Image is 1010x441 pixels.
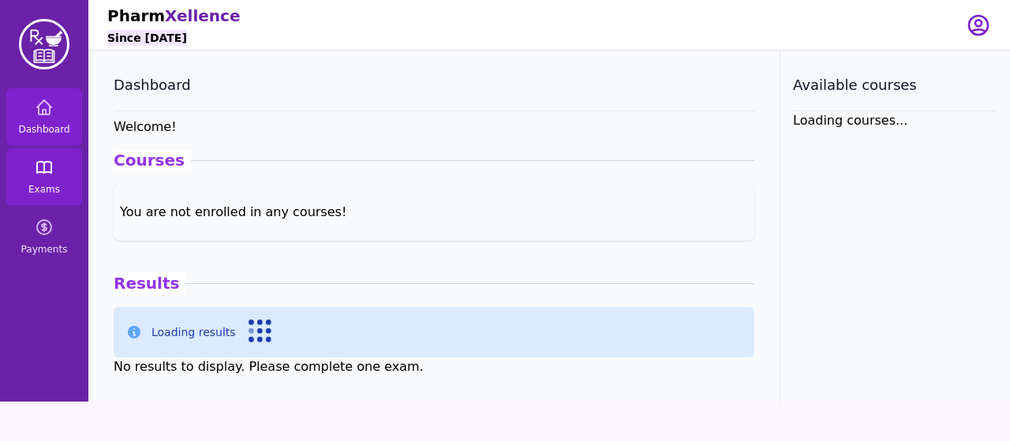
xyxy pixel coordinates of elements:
div: Loading courses... [793,111,997,130]
span: Pharm [107,6,165,25]
span: Exams [28,183,60,196]
a: Exams [6,148,82,205]
span: Dashboard [18,123,69,136]
h6: Since [DATE] [107,30,187,46]
a: Payments [6,208,82,265]
span: Results [114,272,185,294]
div: You are not enrolled in any courses! [114,196,754,228]
span: Payments [21,243,68,256]
h3: Dashboard [114,76,754,95]
img: PharmXellence Logo [19,19,69,69]
span: Courses [114,149,191,171]
h6: Welcome ! [114,118,754,136]
p: Loading results [151,324,236,340]
span: Xellence [165,6,240,25]
div: No results to display. Please complete one exam. [114,357,754,376]
a: Dashboard [6,88,82,145]
h3: Available courses [793,76,997,95]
